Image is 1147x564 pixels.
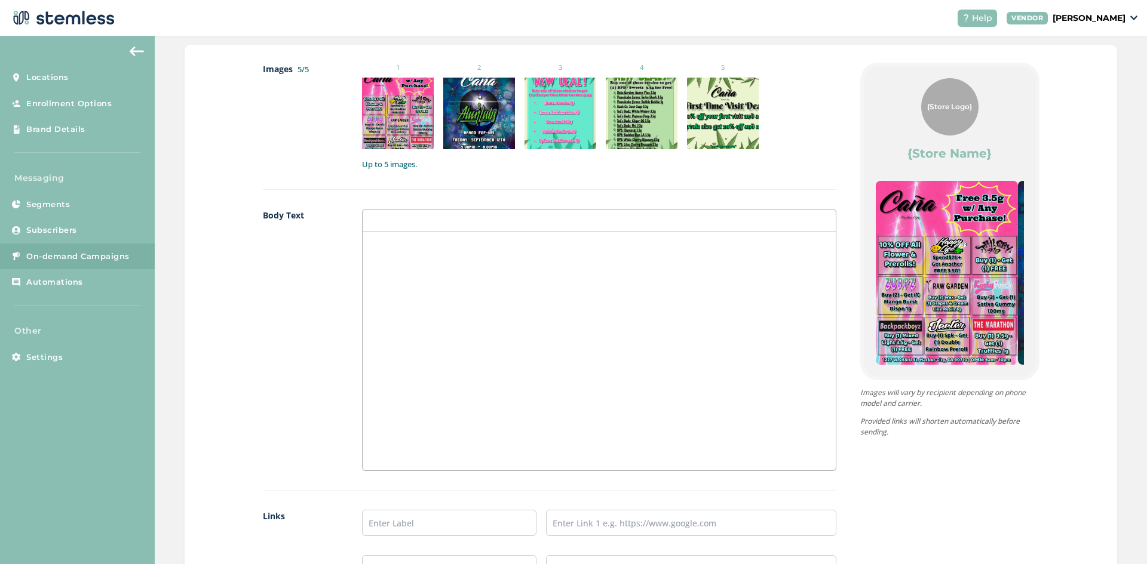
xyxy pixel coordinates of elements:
[962,14,970,21] img: icon-help-white-03924b79.svg
[362,63,434,73] small: 1
[10,6,115,30] img: logo-dark-0685b13c.svg
[941,372,959,390] button: Item 2
[263,63,339,170] label: Images
[860,416,1039,437] p: Provided links will shorten automatically before sending.
[1087,507,1147,564] iframe: Chat Widget
[907,145,992,162] label: {Store Name}
[905,372,923,390] button: Item 0
[927,101,972,112] span: {Store Logo}
[362,78,434,149] img: 2Q==
[1130,16,1137,20] img: icon_down-arrow-small-66adaf34.svg
[606,78,677,149] img: 9k=
[263,209,339,471] label: Body Text
[443,63,515,73] small: 2
[26,251,130,263] span: On-demand Campaigns
[130,47,144,56] img: icon-arrow-back-accent-c549486e.svg
[687,63,759,73] small: 5
[977,372,995,390] button: Item 4
[860,387,1039,409] p: Images will vary by recipient depending on phone model and carrier.
[972,12,992,24] span: Help
[1007,12,1048,24] div: VENDOR
[26,224,77,236] span: Subscribers
[525,78,596,149] img: 9k=
[26,199,70,211] span: Segments
[298,64,309,75] label: 5/5
[362,510,536,536] input: Enter Label
[606,63,677,73] small: 4
[26,124,85,135] span: Brand Details
[26,352,63,363] span: Settings
[546,510,836,536] input: Enter Link 1 e.g. https://www.google.com
[525,63,596,73] small: 3
[923,372,941,390] button: Item 1
[1053,12,1125,24] p: [PERSON_NAME]
[26,276,83,288] span: Automations
[26,72,69,84] span: Locations
[687,78,759,149] img: 2Q==
[362,159,836,171] label: Up to 5 images.
[959,372,977,390] button: Item 3
[876,181,1018,365] img: 2Q==
[26,98,112,110] span: Enrollment Options
[443,78,515,149] img: 9k=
